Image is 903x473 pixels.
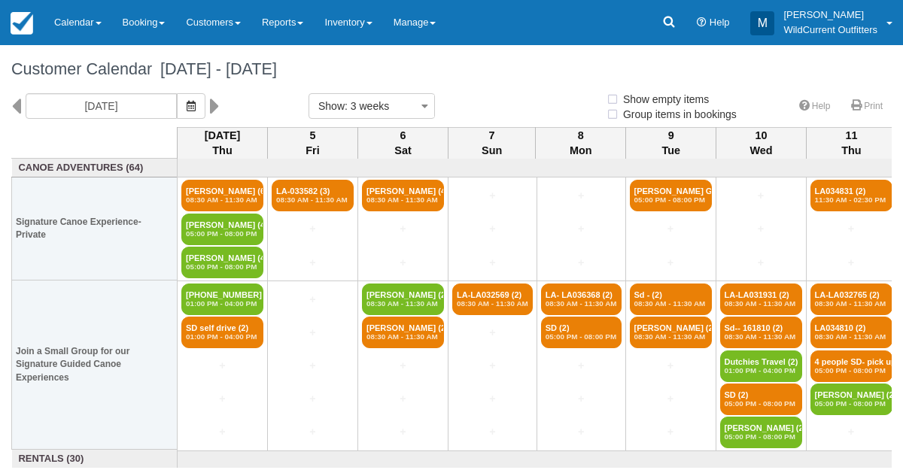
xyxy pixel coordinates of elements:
em: 01:00 PM - 04:00 PM [186,299,259,308]
a: + [541,358,622,374]
a: [PERSON_NAME] (2)08:30 AM - 11:30 AM [630,317,712,348]
a: [PERSON_NAME] (2)05:00 PM - 08:00 PM [720,417,802,448]
em: 08:30 AM - 11:30 AM [725,332,798,341]
a: + [541,188,622,204]
em: 08:30 AM - 11:30 AM [366,299,439,308]
em: 08:30 AM - 11:30 AM [186,196,259,205]
i: Help [697,18,707,28]
a: + [630,391,712,407]
th: 10 Wed [716,127,807,159]
em: 08:30 AM - 11:30 AM [457,299,528,308]
a: Help [790,96,840,117]
a: + [181,424,263,440]
a: LA-LA032569 (2)08:30 AM - 11:30 AM [452,283,533,315]
em: 05:00 PM - 08:00 PM [815,366,888,375]
em: 01:00 PM - 04:00 PM [725,366,798,375]
a: [PERSON_NAME] (6)08:30 AM - 11:30 AM [181,180,263,211]
div: M [750,11,774,35]
a: [PERSON_NAME] (2)05:00 PM - 08:00 PM [810,384,892,415]
em: 01:00 PM - 04:00 PM [186,332,259,341]
a: + [181,391,263,407]
p: [PERSON_NAME] [783,8,877,23]
em: 05:00 PM - 08:00 PM [634,196,707,205]
a: + [810,255,892,271]
em: 05:00 PM - 08:00 PM [815,399,888,408]
a: SD self drive (2)01:00 PM - 04:00 PM [181,317,263,348]
a: + [810,221,892,237]
th: Join a Small Group for our Signature Guided Canoe Experiences [12,280,178,450]
em: 08:30 AM - 11:30 AM [546,299,617,308]
a: + [362,424,444,440]
a: + [720,188,802,204]
a: Sd-- 161810 (2)08:30 AM - 11:30 AM [720,317,802,348]
a: + [452,221,533,237]
a: [PERSON_NAME] Garden (4)05:00 PM - 08:00 PM [630,180,712,211]
em: 08:30 AM - 11:30 AM [634,332,707,341]
em: 08:30 AM - 11:30 AM [276,196,349,205]
em: 08:30 AM - 11:30 AM [366,196,439,205]
a: SD (2)05:00 PM - 08:00 PM [541,317,622,348]
a: LA034831 (2)11:30 AM - 02:30 PM [810,180,892,211]
img: checkfront-main-nav-mini-logo.png [11,12,33,35]
span: : 3 weeks [345,100,389,112]
em: 11:30 AM - 02:30 PM [815,196,888,205]
em: 05:00 PM - 08:00 PM [186,262,259,271]
a: [PERSON_NAME] (4)05:00 PM - 08:00 PM [181,214,263,245]
a: + [362,391,444,407]
th: 11 Thu [806,127,896,159]
a: + [272,391,354,407]
em: 08:30 AM - 11:30 AM [366,332,439,341]
a: + [720,221,802,237]
th: Signature Canoe Experience- Private [12,177,178,280]
span: Show empty items [606,93,721,104]
a: + [452,188,533,204]
a: + [362,221,444,237]
a: LA034810 (2)08:30 AM - 11:30 AM [810,317,892,348]
h1: Customer Calendar [11,60,892,78]
span: Help [710,17,730,28]
a: + [181,358,263,374]
a: + [452,424,533,440]
a: [PERSON_NAME] (2)08:30 AM - 11:30 AM [362,317,444,348]
em: 08:30 AM - 11:30 AM [634,299,707,308]
em: 08:30 AM - 11:30 AM [815,332,888,341]
a: 4 people SD- pick up (3)05:00 PM - 08:00 PM [810,350,892,382]
p: WildCurrent Outfitters [783,23,877,38]
a: + [630,221,712,237]
th: 5 Fri [268,127,358,159]
th: 8 Mon [536,127,626,159]
a: LA-LA031931 (2)08:30 AM - 11:30 AM [720,283,802,315]
a: Rentals (30) [16,452,174,466]
em: 05:00 PM - 08:00 PM [725,432,798,441]
a: [PERSON_NAME] (4)05:00 PM - 08:00 PM [181,247,263,278]
span: Group items in bookings [606,108,749,119]
em: 08:30 AM - 11:30 AM [725,299,798,308]
a: + [630,255,712,271]
a: + [452,391,533,407]
a: + [541,424,622,440]
a: + [452,255,533,271]
a: + [630,424,712,440]
th: [DATE] Thu [178,127,268,159]
a: + [272,358,354,374]
button: Show: 3 weeks [309,93,435,119]
a: + [272,292,354,308]
a: + [272,424,354,440]
a: LA-033582 (3)08:30 AM - 11:30 AM [272,180,354,211]
span: [DATE] - [DATE] [152,59,277,78]
a: + [362,255,444,271]
a: + [272,221,354,237]
a: + [810,424,892,440]
em: 08:30 AM - 11:30 AM [815,299,888,308]
a: + [452,325,533,341]
a: Dutchies Travel (2)01:00 PM - 04:00 PM [720,350,802,382]
a: + [541,391,622,407]
a: + [630,358,712,374]
a: + [272,255,354,271]
a: [PERSON_NAME] (2)08:30 AM - 11:30 AM [362,283,444,315]
a: Print [842,96,892,117]
a: + [541,221,622,237]
a: + [720,255,802,271]
th: 6 Sat [358,127,448,159]
a: + [362,358,444,374]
